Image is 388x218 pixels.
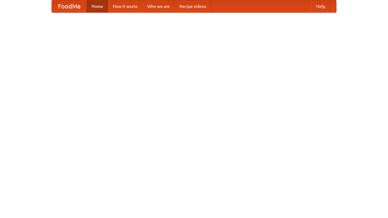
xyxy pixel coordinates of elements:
[142,0,175,12] a: Who we are
[108,0,142,12] a: How it works
[311,0,330,12] a: Help
[87,0,108,12] a: Home
[175,0,211,12] a: Recipe videos
[52,0,87,12] a: FoodMe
